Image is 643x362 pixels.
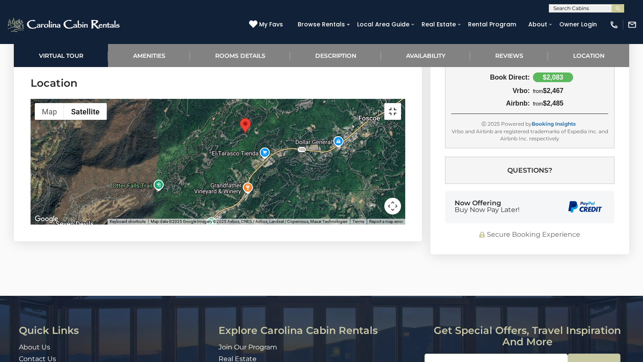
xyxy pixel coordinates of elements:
[533,88,543,94] span: from
[555,18,601,31] a: Owner Login
[293,18,349,31] a: Browse Rentals
[384,103,401,120] button: Toggle fullscreen view
[290,44,381,67] a: Description
[33,214,60,225] a: Open this area in Google Maps (opens a new window)
[445,156,615,184] button: Questions?
[19,343,50,351] a: About Us
[628,20,637,29] img: mail-regular-white.png
[14,44,108,67] a: Virtual Tour
[151,219,347,224] span: Map data ©2025 Google Imagery ©2025 Airbus, CNES / Airbus, Landsat / Copernicus, Maxar Technologies
[548,44,629,67] a: Location
[424,325,630,347] h3: Get special offers, travel inspiration and more
[533,72,573,82] div: $2,083
[353,18,414,31] a: Local Area Guide
[451,100,530,107] div: Airbnb:
[451,120,608,127] div: Ⓒ 2025 Powered by
[219,325,418,336] h3: Explore Carolina Cabin Rentals
[6,16,122,33] img: White-1-2.png
[451,127,608,142] div: Vrbo and Airbnb are registered trademarks of Expedia Inc. and Airbnb Inc. respectively
[532,121,576,127] a: Booking Insights
[530,87,609,95] div: $2,467
[451,87,530,95] div: Vrbo:
[190,44,290,67] a: Rooms Details
[240,118,251,134] div: Lakeside at Hawksnest
[219,343,277,351] a: Join Our Program
[470,44,548,67] a: Reviews
[464,18,520,31] a: Rental Program
[108,44,190,67] a: Amenities
[31,76,405,90] h3: Location
[384,198,401,215] button: Map camera controls
[524,18,551,31] a: About
[35,103,64,120] button: Show street map
[445,230,615,239] div: Secure Booking Experience
[451,74,530,81] div: Book Direct:
[610,20,619,29] img: phone-regular-white.png
[352,219,364,224] a: Terms (opens in new tab)
[455,200,520,213] div: Now Offering
[417,18,460,31] a: Real Estate
[33,214,60,225] img: Google
[19,325,212,336] h3: Quick Links
[455,207,520,213] span: Buy Now Pay Later!
[381,44,470,67] a: Availability
[530,100,609,107] div: $2,485
[110,219,146,225] button: Keyboard shortcuts
[64,103,107,120] button: Show satellite imagery
[249,20,285,29] a: My Favs
[369,219,403,224] a: Report a map error
[259,20,283,29] span: My Favs
[533,101,543,107] span: from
